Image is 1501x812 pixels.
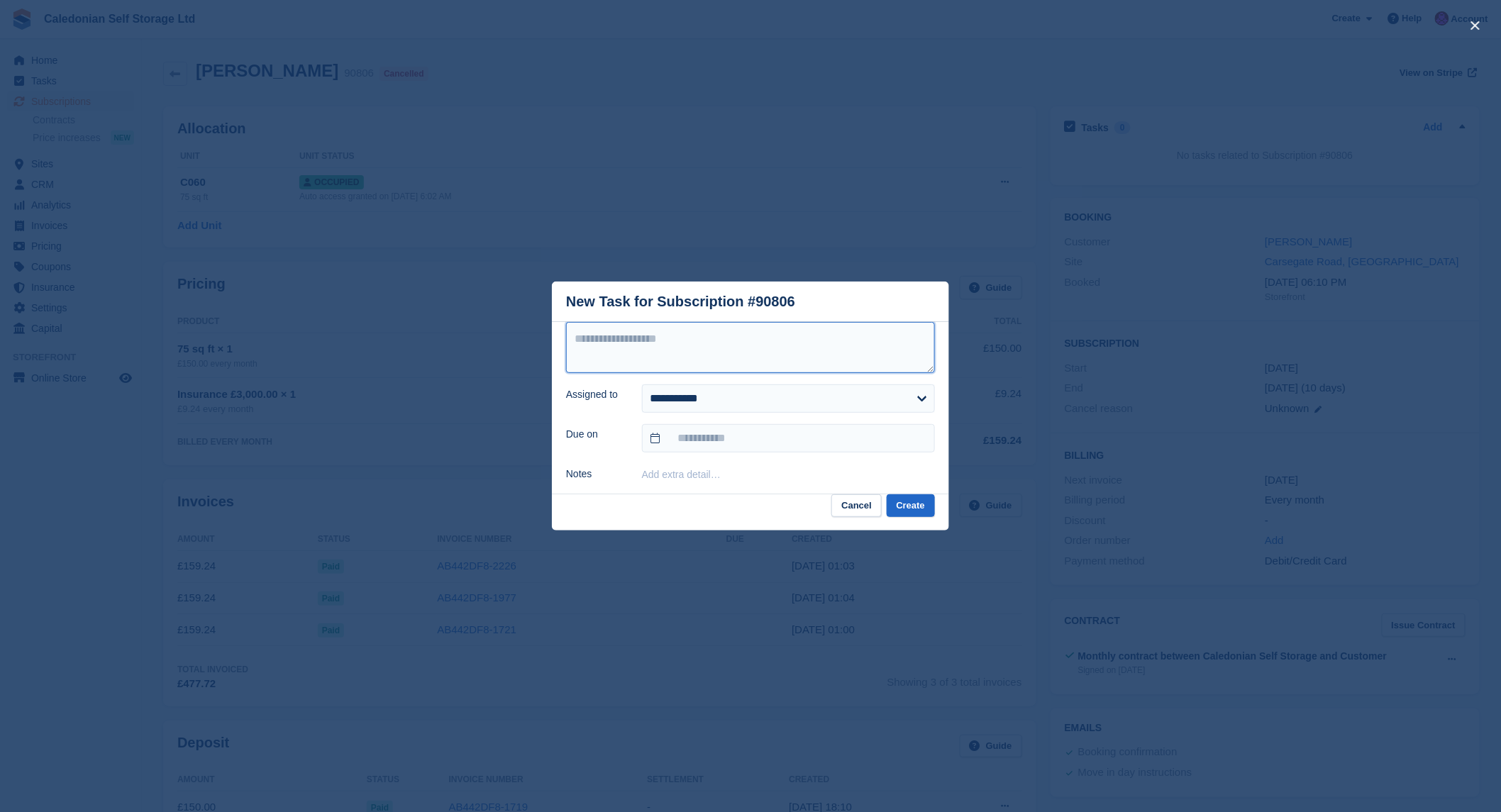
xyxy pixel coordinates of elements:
div: New Task for Subscription #90806 [566,294,795,310]
button: Create [887,494,935,518]
button: close [1464,14,1487,37]
button: Cancel [831,494,882,518]
label: Assigned to [566,387,625,402]
label: Due on [566,427,625,442]
label: Notes [566,467,625,482]
button: Add extra detail… [642,469,721,480]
